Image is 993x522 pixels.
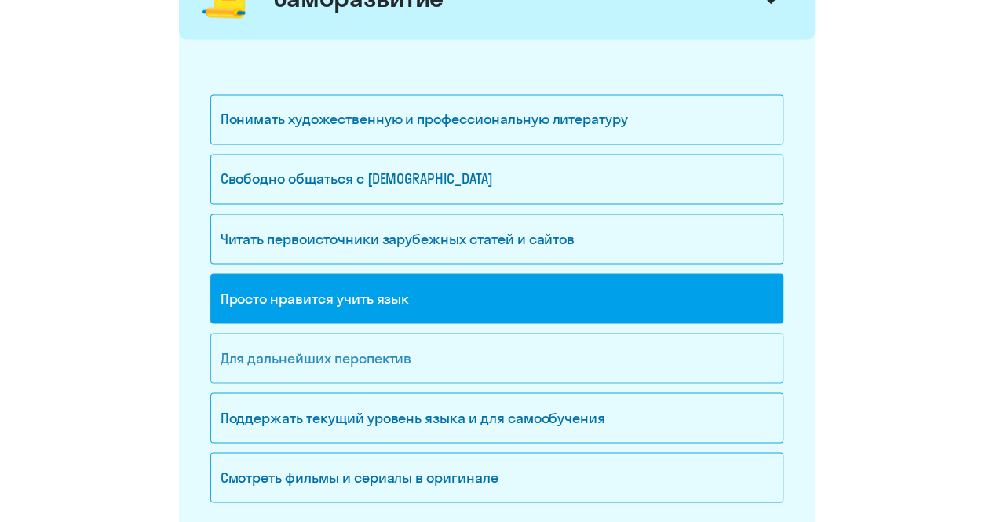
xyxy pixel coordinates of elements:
div: Для дальнейших перспектив [210,333,783,383]
div: Просто нравится учить язык [210,273,783,323]
div: Читать первоисточники зарубежных статей и сайтов [210,214,783,264]
div: Смотреть фильмы и сериалы в оригинале [210,452,783,502]
div: Понимать художественную и профессиональную литературу [210,94,783,144]
div: Свободно общаться с [DEMOGRAPHIC_DATA] [210,154,783,204]
div: Поддержать текущий уровень языка и для cамообучения [210,392,783,443]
